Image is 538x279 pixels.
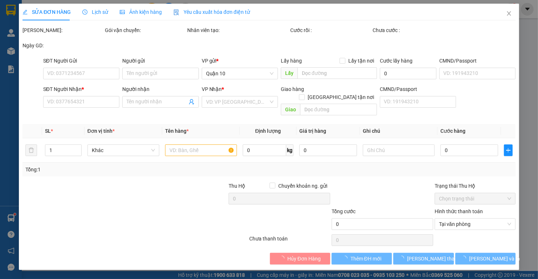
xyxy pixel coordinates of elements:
span: Tên hàng [165,128,189,134]
span: Khác [92,145,155,156]
span: close [506,11,512,16]
span: Gửi: [6,7,17,15]
div: Trạm 128 [63,6,137,15]
div: SĐT Người Nhận [43,85,119,93]
span: loading [399,256,407,261]
span: plus [504,147,512,153]
input: Dọc đường [297,67,377,79]
div: Ngày GD: [22,41,103,49]
div: Quận 10 [6,6,58,15]
span: Lấy hàng [281,58,302,64]
span: user-add [188,99,194,105]
span: Thu Hộ [229,183,245,189]
div: VP gửi [201,57,278,65]
span: Tại văn phòng [439,219,511,230]
span: Lấy [281,67,297,79]
div: Cước rồi : [290,26,371,34]
div: Người nhận [122,85,198,93]
span: picture [120,9,125,15]
span: [PERSON_NAME] thay đổi [407,255,465,263]
span: Yêu cầu xuất hóa đơn điện tử [173,9,250,15]
span: loading [342,256,350,261]
span: VP Nhận [201,86,222,92]
span: [GEOGRAPHIC_DATA] tận nơi [305,93,377,101]
span: Quận 10 [206,68,273,79]
label: Hình thức thanh toán [435,208,483,214]
button: Thêm ĐH mới [332,253,392,264]
div: 042087007523 [6,34,58,43]
button: Hủy Đơn Hàng [270,253,330,264]
th: Ghi chú [360,124,438,138]
div: Nhân viên tạo: [187,26,289,34]
span: Hủy Đơn Hàng [287,255,321,263]
div: CMND/Passport [380,85,456,93]
button: [PERSON_NAME] thay đổi [393,253,453,264]
div: TIẾN [6,15,58,24]
img: icon [173,9,179,15]
div: Người gửi [122,57,198,65]
span: Định lượng [255,128,281,134]
span: edit [22,9,28,15]
div: Tổng: 1 [25,166,208,174]
input: Dọc đường [300,104,377,115]
input: Ghi Chú [363,144,435,156]
div: Chưa thanh toán [249,235,331,247]
button: delete [25,144,37,156]
span: Lịch sử [82,9,108,15]
div: Chưa cước : [373,26,453,34]
span: Giao [281,104,300,115]
div: [PERSON_NAME]: [22,26,103,34]
span: [PERSON_NAME] và In [469,255,520,263]
span: CR : [5,48,17,55]
span: Chuyển khoản ng. gửi [275,182,330,190]
span: clock-circle [82,9,87,15]
span: Thêm ĐH mới [350,255,381,263]
button: [PERSON_NAME] và In [455,253,516,264]
input: VD: Bàn, Ghế [165,144,237,156]
span: kg [286,144,293,156]
span: Cước hàng [440,128,465,134]
span: Tổng cước [332,208,356,214]
div: Trạng thái Thu Hộ [435,182,516,190]
div: Gói vận chuyển: [105,26,186,34]
label: Cước lấy hàng [380,58,412,64]
span: Đơn vị tính [87,128,115,134]
span: Giá trị hàng [299,128,326,134]
div: CMND/Passport [439,57,516,65]
span: loading [279,256,287,261]
div: 300.000 [5,47,59,56]
span: SL [45,128,51,134]
span: SỬA ĐƠN HÀNG [22,9,71,15]
div: [GEOGRAPHIC_DATA] [63,15,137,24]
span: Ảnh kiện hàng [120,9,162,15]
span: Giao hàng [281,86,304,92]
button: plus [504,144,513,156]
button: Close [499,4,519,24]
span: Nhận: [63,7,81,15]
span: Lấy tận nơi [345,57,377,65]
div: SĐT Người Gửi [43,57,119,65]
span: Chọn trạng thái [439,193,511,204]
span: loading [461,256,469,261]
input: Cước lấy hàng [380,68,436,79]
